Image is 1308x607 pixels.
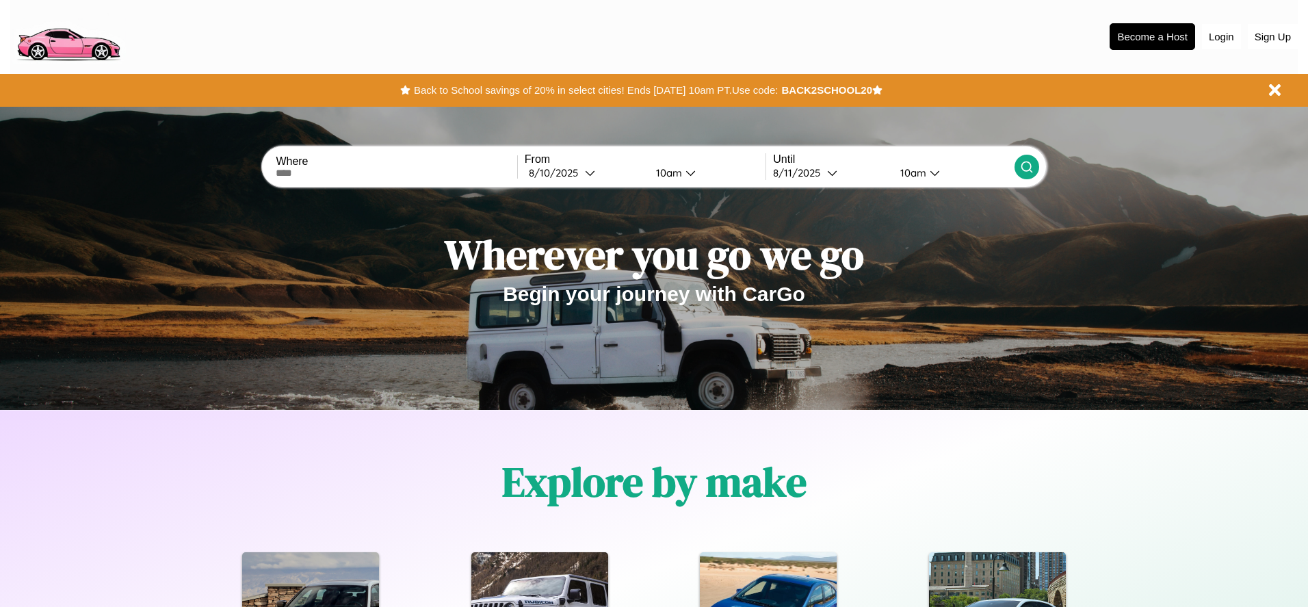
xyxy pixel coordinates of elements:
div: 10am [649,166,685,179]
button: Login [1202,24,1241,49]
button: Back to School savings of 20% in select cities! Ends [DATE] 10am PT.Use code: [410,81,781,100]
button: 8/10/2025 [525,166,645,180]
div: 8 / 11 / 2025 [773,166,827,179]
div: 10am [893,166,930,179]
button: 10am [645,166,766,180]
button: Become a Host [1110,23,1195,50]
img: logo [10,7,126,64]
h1: Explore by make [502,454,807,510]
b: BACK2SCHOOL20 [781,84,872,96]
label: Where [276,155,516,168]
button: Sign Up [1248,24,1298,49]
button: 10am [889,166,1014,180]
div: 8 / 10 / 2025 [529,166,585,179]
label: Until [773,153,1014,166]
label: From [525,153,766,166]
